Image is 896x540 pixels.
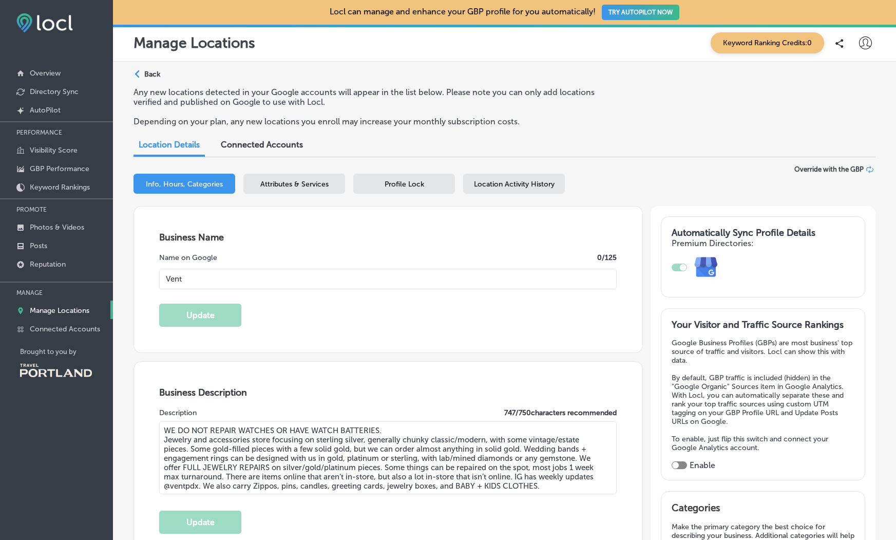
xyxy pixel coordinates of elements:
p: Posts [30,241,47,250]
p: By default, GBP traffic is included (hidden) in the "Google Organic" Sources item in Google Analy... [672,374,854,426]
label: 747 / 750 characters recommended [504,408,617,417]
h4: Premium Directories: [672,238,855,248]
p: Overview [30,69,61,78]
label: Name on Google [159,253,217,262]
input: Enter Location Name [159,269,617,289]
p: Visibility Score [30,146,78,155]
h3: Business Name [159,232,617,243]
p: To enable, just flip this switch and connect your Google Analytics account. [672,435,854,452]
label: 0 /125 [597,253,617,262]
button: Update [159,304,241,327]
button: Update [159,511,241,534]
img: e7ababfa220611ac49bdb491a11684a6.png [687,248,726,287]
span: Location Details [139,140,200,150]
p: Directory Sync [30,87,79,96]
p: Depending on your plan, any new locations you enroll may increase your monthly subscription costs. [134,117,616,126]
h3: Business Description [159,387,617,398]
p: GBP Performance [30,164,89,173]
label: Description [159,408,197,417]
span: Attributes & Services [260,180,329,189]
p: AutoPilot [30,106,61,115]
label: Enable [690,460,715,470]
p: Manage Locations [30,306,89,315]
p: Manage Locations [134,34,255,51]
img: Travel Portland [20,364,92,377]
p: Connected Accounts [30,325,100,333]
p: Back [144,70,160,79]
p: Google Business Profiles (GBPs) are most business' top source of traffic and visitors. Locl can s... [672,339,854,365]
span: Override with the GBP [794,165,864,173]
p: Any new locations detected in your Google accounts will appear in the list below. Please note you... [134,87,616,107]
h3: Your Visitor and Traffic Source Rankings [672,319,854,330]
p: Brought to you by [20,348,113,356]
span: Info, Hours, Categories [146,180,223,189]
span: Profile Lock [385,180,424,189]
textarea: WE DO NOT REPAIR WATCHES OR HAVE WATCH BATTERIES. Jewelry and accessories store focusing on sterl... [159,421,617,494]
span: Location Activity History [474,180,555,189]
p: Keyword Rankings [30,183,90,192]
p: Reputation [30,260,66,269]
h3: Categories [672,502,855,517]
p: Photos & Videos [30,223,84,232]
img: fda3e92497d09a02dc62c9cd864e3231.png [16,13,73,32]
button: TRY AUTOPILOT NOW [602,5,679,20]
h3: Automatically Sync Profile Details [672,227,855,238]
span: Connected Accounts [221,140,303,150]
span: Keyword Ranking Credits: 0 [711,32,824,53]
